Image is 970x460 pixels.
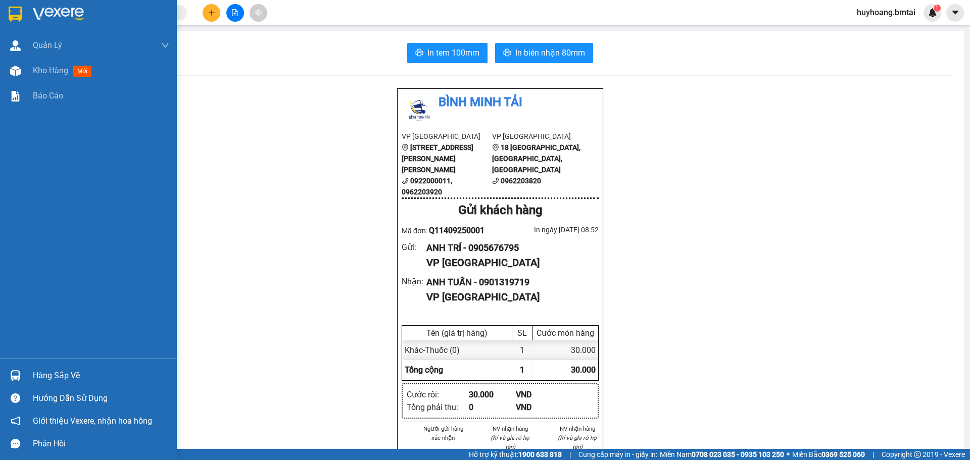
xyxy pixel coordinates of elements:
span: 1 [935,5,939,12]
span: In biên nhận 80mm [515,46,585,59]
button: printerIn biên nhận 80mm [495,43,593,63]
b: [STREET_ADDRESS][PERSON_NAME][PERSON_NAME] [402,143,473,174]
button: plus [203,4,220,22]
li: VP [GEOGRAPHIC_DATA] [402,131,492,142]
div: Tổng phải thu : [407,401,469,414]
li: VP [GEOGRAPHIC_DATA] [5,43,70,76]
span: | [872,449,874,460]
div: SL [515,328,529,338]
div: VND [516,388,563,401]
div: Cước rồi : [407,388,469,401]
img: warehouse-icon [10,40,21,51]
span: environment [402,144,409,151]
div: Phản hồi [33,436,169,451]
button: printerIn tem 100mm [407,43,488,63]
img: warehouse-icon [10,66,21,76]
span: 1 [520,365,524,375]
span: aim [255,9,262,16]
span: Kho hàng [33,66,68,75]
span: printer [415,48,423,58]
div: 30.000 [469,388,516,401]
span: Quản Lý [33,39,62,52]
span: message [11,439,20,448]
span: huyhoang.bmtai [849,6,924,19]
span: Cung cấp máy in - giấy in: [578,449,657,460]
div: Mã đơn: [402,224,500,237]
div: Hướng dẫn sử dụng [33,391,169,406]
li: Bình Minh Tải [5,5,147,24]
span: plus [208,9,215,16]
img: warehouse-icon [10,370,21,381]
div: Hàng sắp về [33,368,169,383]
span: file-add [231,9,238,16]
strong: 0369 525 060 [821,450,865,458]
span: Miền Bắc [792,449,865,460]
li: VP [GEOGRAPHIC_DATA] [70,43,134,76]
div: 30.000 [532,340,598,360]
li: NV nhận hàng [556,424,599,433]
img: logo-vxr [9,7,22,22]
span: Tổng cộng [405,365,443,375]
span: Q11409250001 [429,226,484,235]
span: printer [503,48,511,58]
span: 30.000 [571,365,596,375]
div: Gửi khách hàng [402,201,599,220]
span: question-circle [11,393,20,403]
div: 1 [512,340,532,360]
span: caret-down [951,8,960,17]
div: In ngày: [DATE] 08:52 [500,224,599,235]
i: (Kí và ghi rõ họ tên) [491,434,529,450]
div: Cước món hàng [535,328,596,338]
span: Hỗ trợ kỹ thuật: [469,449,562,460]
b: 0922000011, 0962203920 [402,177,452,196]
span: ⚪️ [787,452,790,456]
div: Gửi : [402,241,426,253]
sup: 1 [934,5,941,12]
b: 18 [GEOGRAPHIC_DATA], [GEOGRAPHIC_DATA], [GEOGRAPHIC_DATA] [492,143,580,174]
span: notification [11,416,20,426]
div: Tên (giá trị hàng) [405,328,509,338]
span: copyright [914,451,921,458]
img: icon-new-feature [928,8,937,17]
i: (Kí và ghi rõ họ tên) [558,434,597,450]
span: environment [492,144,499,151]
img: logo.jpg [402,93,437,128]
strong: 0708 023 035 - 0935 103 250 [692,450,784,458]
span: down [161,41,169,49]
div: VP [GEOGRAPHIC_DATA] [426,289,591,305]
div: VND [516,401,563,414]
img: solution-icon [10,91,21,101]
li: Người gửi hàng xác nhận [422,424,465,442]
li: Bình Minh Tải [402,93,599,112]
div: Nhận : [402,275,426,288]
span: Báo cáo [33,89,63,102]
span: Miền Nam [660,449,784,460]
span: mới [73,66,91,77]
strong: 1900 633 818 [518,450,562,458]
div: ANH TRÍ - 0905676795 [426,241,591,255]
button: aim [250,4,267,22]
div: VP [GEOGRAPHIC_DATA] [426,255,591,271]
span: phone [492,177,499,184]
li: VP [GEOGRAPHIC_DATA] [492,131,583,142]
span: Giới thiệu Vexere, nhận hoa hồng [33,415,152,427]
button: file-add [226,4,244,22]
img: logo.jpg [5,5,40,40]
b: 0962203820 [501,177,541,185]
span: Khác - Thuốc (0) [405,345,460,355]
button: caret-down [946,4,964,22]
span: In tem 100mm [427,46,479,59]
div: ANH TUẤN - 0901319719 [426,275,591,289]
span: | [569,449,571,460]
div: 0 [469,401,516,414]
span: phone [402,177,409,184]
li: NV nhận hàng [489,424,532,433]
